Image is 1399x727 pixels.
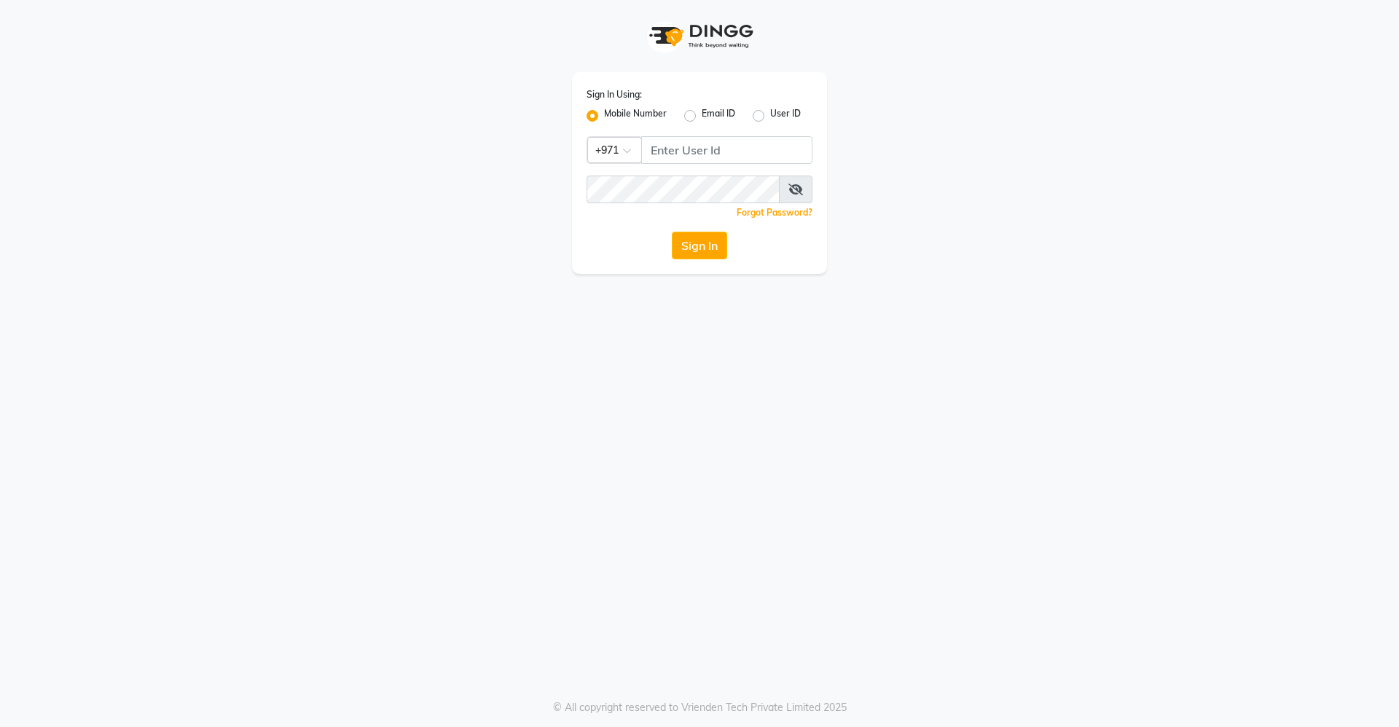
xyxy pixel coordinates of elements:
[641,136,812,164] input: Username
[672,232,727,259] button: Sign In
[702,107,735,125] label: Email ID
[587,88,642,101] label: Sign In Using:
[587,176,780,203] input: Username
[737,207,812,218] a: Forgot Password?
[604,107,667,125] label: Mobile Number
[641,15,758,58] img: logo1.svg
[770,107,801,125] label: User ID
